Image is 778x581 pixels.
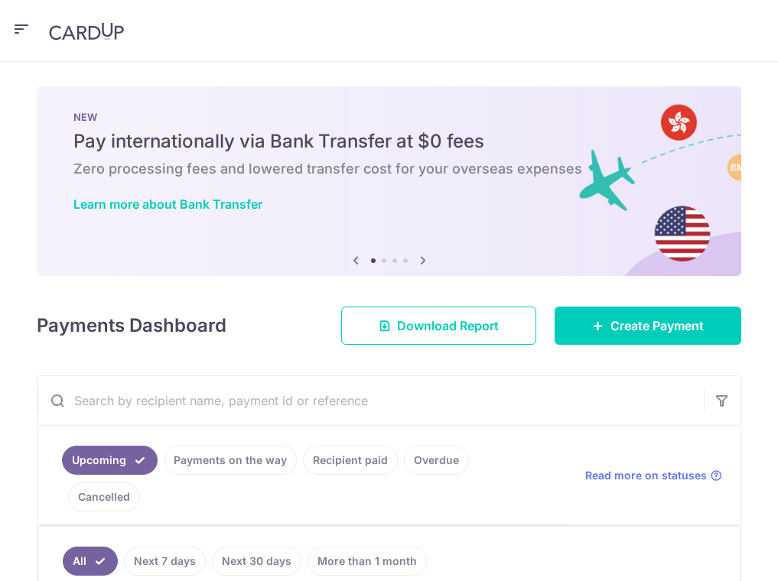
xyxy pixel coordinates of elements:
[341,307,536,345] a: Download Report
[73,129,705,154] h5: Pay internationally via Bank Transfer at $0 fees
[63,547,118,576] a: All
[124,547,206,576] a: Next 7 days
[397,316,499,335] span: Download Report
[164,446,297,475] a: Payments on the way
[73,196,262,212] a: Learn more about Bank Transfer
[585,468,707,483] span: Read more on statuses
[37,86,741,276] img: Bank transfer banner
[555,307,741,345] a: Create Payment
[73,160,705,178] h6: Zero processing fees and lowered transfer cost for your overseas expenses
[49,22,124,41] img: CardUp
[610,316,704,335] span: Create Payment
[308,547,427,576] a: More than 1 month
[37,312,226,339] h4: Payments Dashboard
[73,111,705,123] p: NEW
[404,446,469,475] a: Overdue
[585,468,722,483] a: Read more on statuses
[62,446,158,475] a: Upcoming
[68,482,140,511] a: Cancelled
[212,547,301,576] a: Next 30 days
[303,446,398,475] a: Recipient paid
[37,376,704,425] input: Search by recipient name, payment id or reference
